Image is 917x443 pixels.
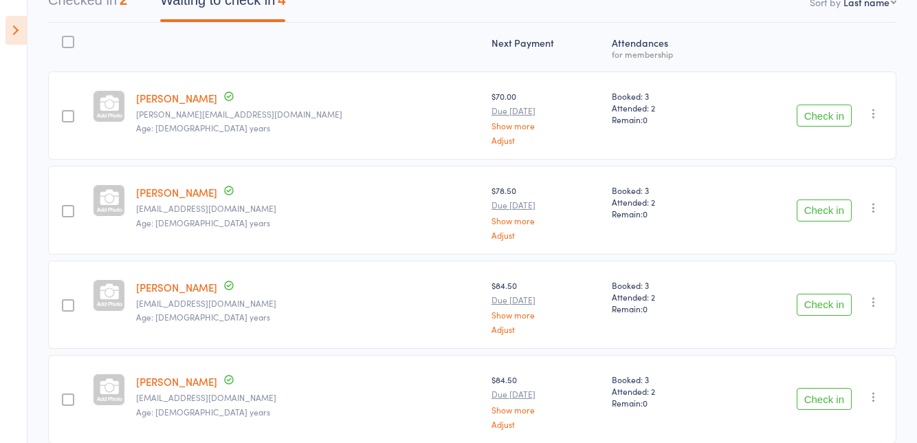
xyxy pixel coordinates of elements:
[491,121,601,130] a: Show more
[491,374,601,428] div: $84.50
[606,29,725,65] div: Atten­dances
[612,90,719,102] span: Booked: 3
[491,136,601,144] a: Adjust
[136,280,217,294] a: [PERSON_NAME]
[491,279,601,334] div: $84.50
[491,389,601,399] small: Due [DATE]
[486,29,606,65] div: Next Payment
[136,217,270,228] span: Age: [DEMOGRAPHIC_DATA] years
[612,50,719,58] div: for membership
[491,295,601,305] small: Due [DATE]
[612,196,719,208] span: Attended: 2
[136,91,217,105] a: [PERSON_NAME]
[612,385,719,397] span: Attended: 2
[136,311,270,323] span: Age: [DEMOGRAPHIC_DATA] years
[136,393,480,402] small: youngenr@gmail.com
[612,291,719,303] span: Attended: 2
[491,216,601,225] a: Show more
[136,374,217,389] a: [PERSON_NAME]
[136,185,217,199] a: [PERSON_NAME]
[136,406,270,418] span: Age: [DEMOGRAPHIC_DATA] years
[491,325,601,334] a: Adjust
[491,90,601,144] div: $70.00
[797,105,852,127] button: Check in
[612,102,719,114] span: Attended: 2
[136,109,480,119] small: rosemary.butler2@gmail.com
[491,184,601,239] div: $78.50
[643,303,648,314] span: 0
[491,230,601,239] a: Adjust
[612,208,719,219] span: Remain:
[612,374,719,385] span: Booked: 3
[797,199,852,221] button: Check in
[612,114,719,125] span: Remain:
[491,106,601,116] small: Due [DATE]
[136,299,480,308] small: jread97@gmail.com
[612,397,719,409] span: Remain:
[491,405,601,414] a: Show more
[797,388,852,410] button: Check in
[643,114,648,125] span: 0
[643,397,648,409] span: 0
[136,122,270,133] span: Age: [DEMOGRAPHIC_DATA] years
[491,200,601,210] small: Due [DATE]
[797,294,852,316] button: Check in
[643,208,648,219] span: 0
[491,310,601,319] a: Show more
[491,420,601,429] a: Adjust
[612,184,719,196] span: Booked: 3
[612,279,719,291] span: Booked: 3
[612,303,719,314] span: Remain:
[136,204,480,213] small: Robchampion18@gmail.com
